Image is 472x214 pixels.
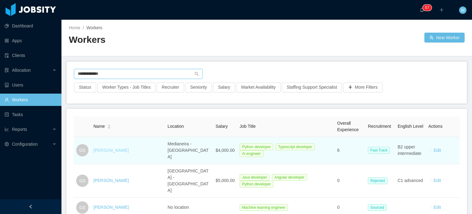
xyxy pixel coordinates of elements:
[157,83,184,92] button: Recruiter
[240,181,273,188] span: Python developer
[97,83,155,92] button: Worker Types - Job Titles
[93,123,105,130] span: Name
[5,94,57,106] a: icon: userWorkers
[434,205,441,210] a: Edit
[5,34,57,47] a: icon: appstoreApps
[79,144,85,156] span: GS
[240,204,288,211] span: Machine learning engineer
[240,143,273,150] span: Python developer
[93,205,129,210] a: [PERSON_NAME]
[240,150,263,157] span: Ai engineer
[79,201,85,214] span: GS
[165,137,213,164] td: Medianeira - [GEOGRAPHIC_DATA]
[74,83,96,92] button: Status
[368,124,391,129] span: Recruitment
[368,178,390,183] a: Rejected
[215,148,234,153] span: $4,000.00
[240,124,256,129] span: Job Title
[368,204,387,211] span: Sourced
[427,5,429,11] p: 7
[86,25,102,30] span: Workers
[423,5,431,11] sup: 57
[439,8,444,12] i: icon: plus
[165,164,213,198] td: [GEOGRAPHIC_DATA] - [GEOGRAPHIC_DATA]
[12,127,27,132] span: Reports
[395,137,426,164] td: B2 upper intermediate
[272,174,307,181] span: Angular developer
[167,124,184,129] span: Location
[195,72,199,76] i: icon: search
[107,124,111,128] div: Sort
[368,147,392,152] a: Fast Track
[335,137,365,164] td: 6
[398,124,423,129] span: English Level
[5,127,9,131] i: icon: line-chart
[93,148,129,153] a: [PERSON_NAME]
[5,68,9,72] i: icon: solution
[276,143,315,150] span: Typescript developer
[335,164,365,198] td: 0
[83,25,84,30] span: /
[236,83,281,92] button: Market Availability
[108,124,111,126] i: icon: caret-up
[368,177,387,184] span: Rejected
[12,142,37,147] span: Configuration
[69,34,267,46] h2: Workers
[425,5,427,11] p: 5
[434,178,441,183] a: Edit
[69,25,80,30] a: Home
[5,79,57,91] a: icon: robotUsers
[5,49,57,62] a: icon: auditClients
[368,205,389,210] a: Sourced
[424,33,465,42] button: icon: usergroup-addNew Worker
[337,121,359,132] span: Overall Experience
[240,174,269,181] span: Java developer
[5,108,57,121] a: icon: profileTasks
[93,178,129,183] a: [PERSON_NAME]
[282,83,342,92] button: Staffing Support Specialist
[428,124,442,129] span: Actions
[5,20,57,32] a: icon: pie-chartDashboard
[12,68,31,73] span: Allocation
[5,142,9,146] i: icon: setting
[395,164,426,198] td: C1 advanced
[434,148,441,153] a: Edit
[79,175,85,187] span: GS
[215,178,234,183] span: $5,000.00
[108,126,111,128] i: icon: caret-down
[420,8,424,12] i: icon: bell
[215,124,228,129] span: Salary
[185,83,212,92] button: Seniority
[368,147,390,154] span: Fast Track
[461,6,465,14] span: M
[213,83,235,92] button: Salary
[343,83,383,92] button: icon: plusMore Filters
